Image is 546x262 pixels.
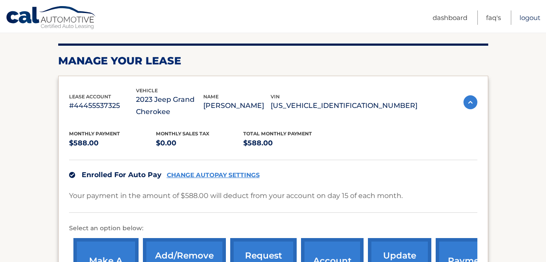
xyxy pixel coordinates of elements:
p: Your payment in the amount of $588.00 will deduct from your account on day 15 of each month. [69,190,403,202]
a: Dashboard [433,10,467,25]
img: check.svg [69,172,75,178]
p: [PERSON_NAME] [203,100,271,112]
span: lease account [69,94,111,100]
span: Monthly sales Tax [156,131,209,137]
p: #44455537325 [69,100,136,112]
span: name [203,94,218,100]
p: 2023 Jeep Grand Cherokee [136,94,203,118]
a: FAQ's [486,10,501,25]
p: $0.00 [156,137,243,149]
span: Total Monthly Payment [243,131,312,137]
a: Cal Automotive [6,6,97,31]
span: vehicle [136,87,158,94]
h2: Manage Your Lease [58,54,488,67]
span: Enrolled For Auto Pay [82,171,162,179]
p: $588.00 [243,137,331,149]
span: vin [271,94,280,100]
img: accordion-active.svg [463,95,477,109]
p: $588.00 [69,137,156,149]
span: Monthly Payment [69,131,120,137]
p: [US_VEHICLE_IDENTIFICATION_NUMBER] [271,100,417,112]
a: Logout [520,10,540,25]
a: CHANGE AUTOPAY SETTINGS [167,171,260,179]
p: Select an option below: [69,223,477,234]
